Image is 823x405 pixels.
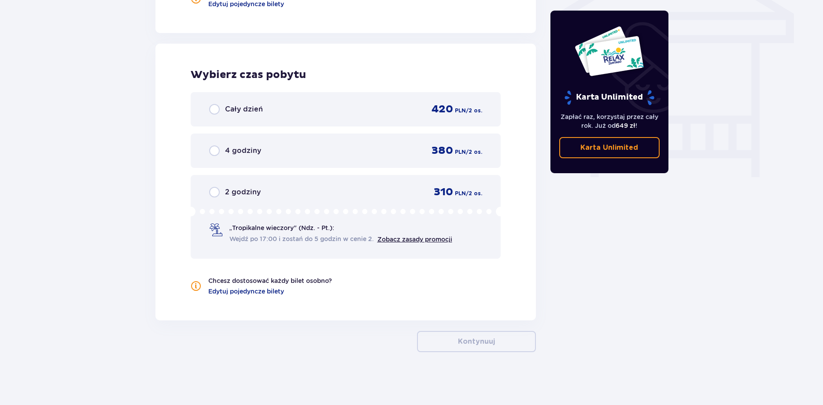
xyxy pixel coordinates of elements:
[432,144,453,157] p: 380
[208,287,284,296] a: Edytuj pojedyncze bilety
[559,112,660,130] p: Zapłać raz, korzystaj przez cały rok. Już od !
[208,276,332,285] p: Chcesz dostosować każdy bilet osobno?
[559,137,660,158] a: Karta Unlimited
[434,186,453,199] p: 310
[229,223,334,232] p: „Tropikalne wieczory" (Ndz. - Pt.):
[229,234,374,243] span: Wejdź po 17:00 i zostań do 5 godzin w cenie 2.
[455,148,466,156] p: PLN
[225,104,263,114] p: Cały dzień
[191,68,501,82] p: Wybierz czas pobytu
[616,122,635,129] span: 649 zł
[432,103,453,116] p: 420
[458,337,495,346] p: Kontynuuj
[455,189,466,197] p: PLN
[455,107,466,115] p: PLN
[225,187,261,197] p: 2 godziny
[466,148,482,156] p: / 2 os.
[466,189,482,197] p: / 2 os.
[564,90,655,105] p: Karta Unlimited
[225,146,261,156] p: 4 godziny
[466,107,482,115] p: / 2 os.
[377,236,452,243] a: Zobacz zasady promocji
[580,143,638,152] p: Karta Unlimited
[417,331,536,352] button: Kontynuuj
